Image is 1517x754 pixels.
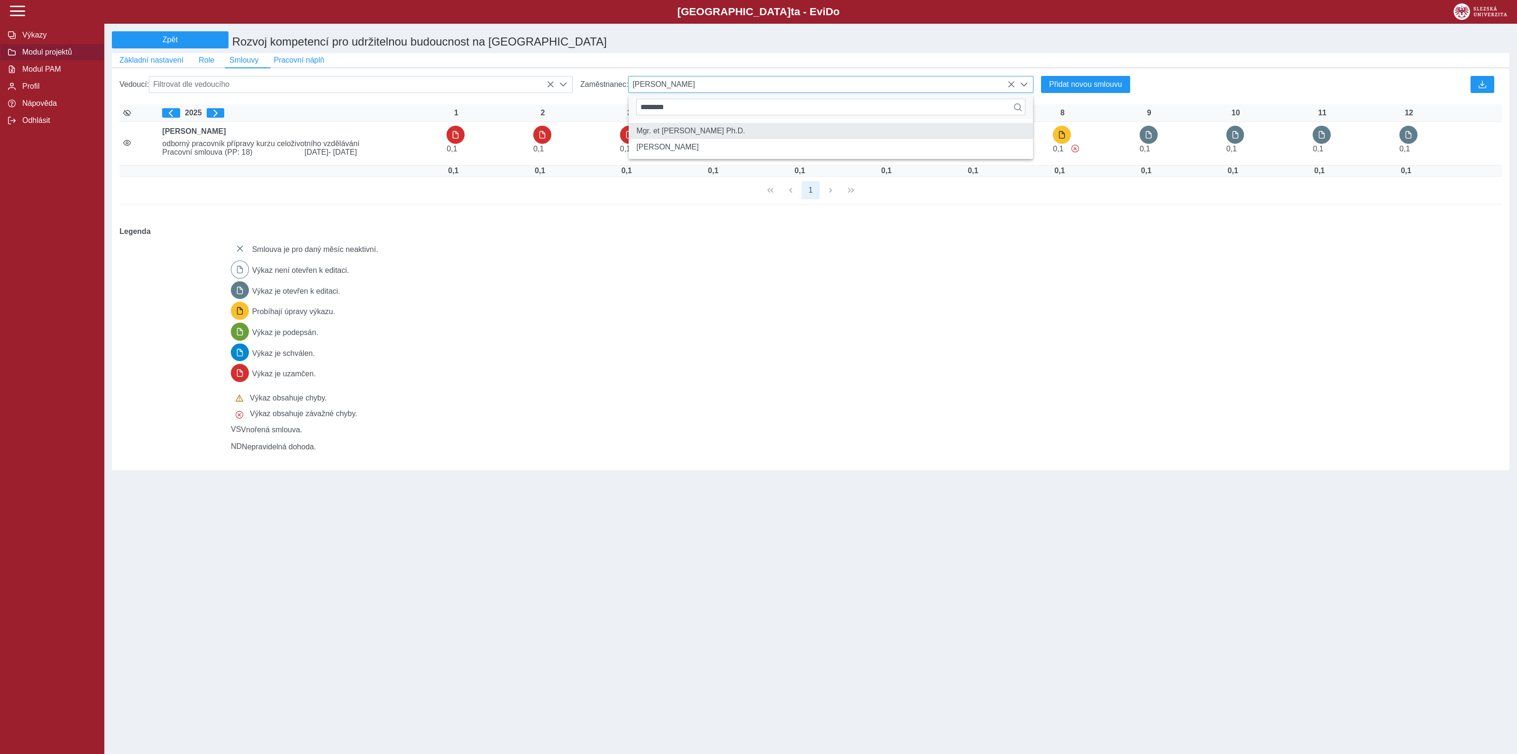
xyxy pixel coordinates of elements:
[833,6,840,18] span: o
[112,31,228,48] button: Zpět
[790,167,809,175] div: Úvazek : 0,8 h / den. 4 h / týden.
[1453,3,1507,20] img: logo_web_su.png
[1050,167,1069,175] div: Úvazek : 0,8 h / den. 4 h / týden.
[123,139,131,147] i: Smlouva je aktivní
[252,307,335,316] span: Probíhají úpravy výkazu.
[1140,145,1150,153] span: Úvazek : 0,8 h / den. 4 h / týden.
[252,287,340,295] span: Výkaz je otevřen k editaci.
[1226,109,1245,117] div: 10
[241,425,302,433] span: Vnořená smlouva.
[447,109,466,117] div: 1
[19,65,96,74] span: Modul PAM
[1313,145,1323,153] span: Úvazek : 0,8 h / den. 4 h / týden.
[158,148,301,157] span: Pracovní smlouva (PP: 18)
[1053,109,1072,117] div: 8
[19,99,96,108] span: Nápověda
[116,223,1498,240] b: Legenda
[1071,145,1079,152] span: Výkaz obsahuje závažné chyby.
[252,349,315,357] span: Výkaz je schválen.
[231,442,242,450] span: Smlouva vnořená do kmene
[533,145,544,153] span: Úvazek : 0,8 h / den. 4 h / týden.
[1310,167,1329,175] div: Úvazek : 0,8 h / den. 4 h / týden.
[1041,76,1130,93] button: Přidat novou smlouvu
[1049,80,1122,89] span: Přidat novou smlouvu
[112,53,191,67] button: Základní nastavení
[119,80,149,89] span: Vedoucí:
[19,82,96,91] span: Profil
[231,425,241,433] span: Smlouva vnořená do kmene
[242,443,316,451] span: Nepravidelná dohoda.
[1053,145,1063,153] span: Úvazek : 0,8 h / den. 4 h / týden.
[877,167,896,175] div: Úvazek : 0,8 h / den. 4 h / týden.
[629,123,1033,139] li: Mgr. et Mgr. Marta Kolaříková Ph.D.
[191,53,222,67] button: Role
[1397,167,1416,175] div: Úvazek : 0,8 h / den. 4 h / týden.
[301,148,443,157] span: [DATE]
[802,181,820,199] button: 1
[1224,167,1243,175] div: Úvazek : 0,8 h / den. 4 h / týden.
[617,167,636,175] div: Úvazek : 0,8 h / den. 4 h / týden.
[119,56,183,65] span: Základní nastavení
[19,48,96,56] span: Modul projektů
[252,370,316,378] span: Výkaz je uzamčen.
[825,6,833,18] span: D
[162,108,439,118] div: 2025
[28,6,1489,18] b: [GEOGRAPHIC_DATA] a - Evi
[222,53,266,67] button: Smlouvy
[250,394,327,402] span: Výkaz obsahuje chyby.
[1399,109,1418,117] div: 12
[533,109,552,117] div: 2
[1399,145,1410,153] span: Úvazek : 0,8 h / den. 4 h / týden.
[329,148,357,156] span: - [DATE]
[1140,109,1159,117] div: 9
[704,167,722,175] div: Úvazek : 0,8 h / den. 4 h / týden.
[158,140,443,148] span: odborný pracovník přípravy kurzu celoživotního vzdělávání
[162,127,226,135] b: [PERSON_NAME]
[620,109,639,117] div: 3
[266,53,332,67] button: Pracovní náplň
[629,76,1015,93] span: [PERSON_NAME]
[229,56,258,65] span: Smlouvy
[620,145,631,153] span: Úvazek : 0,8 h / den. 4 h / týden.
[1226,145,1237,153] span: Úvazek : 0,8 h / den. 4 h / týden.
[791,6,794,18] span: t
[123,109,131,117] i: Zobrazit aktivní / neaktivní smlouvy
[274,56,324,65] span: Pracovní náplň
[252,266,349,274] span: Výkaz není otevřen k editaci.
[149,76,554,93] span: Filtrovat dle vedoucího
[228,31,1160,53] h1: Rozvoj kompetencí pro udržitelnou budoucnost na [GEOGRAPHIC_DATA]
[530,167,549,175] div: Úvazek : 0,8 h / den. 4 h / týden.
[1137,167,1156,175] div: Úvazek : 0,8 h / den. 4 h / týden.
[444,167,463,175] div: Úvazek : 0,8 h / den. 4 h / týden.
[576,72,1037,97] div: Zaměstnanec:
[19,116,96,125] span: Odhlásit
[19,31,96,39] span: Výkazy
[629,139,1033,155] li: Simona Kolaříková
[447,145,457,153] span: Úvazek : 0,8 h / den. 4 h / týden.
[250,410,357,418] span: Výkaz obsahuje závažné chyby.
[116,36,224,44] span: Zpět
[964,167,983,175] div: Úvazek : 0,8 h / den. 4 h / týden.
[199,56,214,65] span: Role
[1313,109,1332,117] div: 11
[252,328,319,336] span: Výkaz je podepsán.
[252,245,378,253] span: Smlouva je pro daný měsíc neaktivní.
